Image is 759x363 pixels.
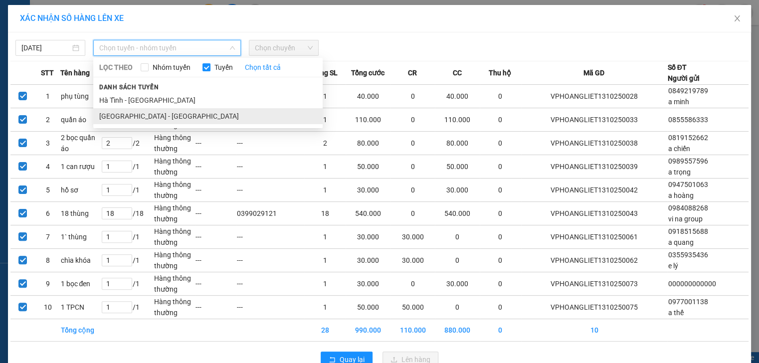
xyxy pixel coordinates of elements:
[229,45,235,51] span: down
[521,108,668,132] td: VPHOANGLIET1310250033
[435,272,480,296] td: 30.000
[480,132,521,155] td: 0
[668,280,716,288] span: 000000000000
[351,67,384,78] span: Tổng cước
[93,92,323,108] li: Hà Tĩnh - [GEOGRAPHIC_DATA]
[35,85,60,108] td: 1
[35,108,60,132] td: 2
[99,62,133,73] span: LỌC THEO
[35,225,60,249] td: 7
[21,42,70,53] input: 13/10/2025
[435,155,480,179] td: 50.000
[346,225,390,249] td: 30.000
[390,132,435,155] td: 0
[346,85,390,108] td: 40.000
[668,98,689,106] span: a minh
[435,296,480,319] td: 0
[304,296,346,319] td: 1
[346,179,390,202] td: 30.000
[435,179,480,202] td: 30.000
[195,155,236,179] td: ---
[390,319,435,342] td: 110.000
[668,134,708,142] span: 0819152662
[304,179,346,202] td: 1
[723,5,751,33] button: Close
[236,225,304,249] td: ---
[667,62,699,84] div: Số ĐT Người gửi
[668,204,708,212] span: 0984088268
[480,202,521,225] td: 0
[668,116,708,124] span: 0855586333
[346,272,390,296] td: 30.000
[435,249,480,272] td: 0
[390,155,435,179] td: 0
[195,202,236,225] td: ---
[521,155,668,179] td: VPHOANGLIET1310250039
[60,108,102,132] td: quần áo
[60,296,102,319] td: 1 TPCN
[521,179,668,202] td: VPHOANGLIET1310250042
[236,179,304,202] td: ---
[480,155,521,179] td: 0
[583,67,604,78] span: Mã GD
[346,132,390,155] td: 80.000
[390,272,435,296] td: 0
[521,272,668,296] td: VPHOANGLIET1310250073
[435,132,480,155] td: 80.000
[521,202,668,225] td: VPHOANGLIET1310250043
[304,155,346,179] td: 1
[60,155,102,179] td: 1 can rượu
[93,83,165,92] span: Danh sách tuyến
[195,249,236,272] td: ---
[435,202,480,225] td: 540.000
[101,202,154,225] td: / 18
[60,85,102,108] td: phụ tùng
[304,272,346,296] td: 1
[480,319,521,342] td: 0
[236,132,304,155] td: ---
[101,272,154,296] td: / 1
[435,225,480,249] td: 0
[346,296,390,319] td: 50.000
[60,132,102,155] td: 2 bọc quần áo
[60,179,102,202] td: hồ sơ
[733,14,741,22] span: close
[668,309,683,317] span: a thế
[60,202,102,225] td: 18 thùng
[435,108,480,132] td: 110.000
[489,67,511,78] span: Thu hộ
[195,179,236,202] td: ---
[154,132,195,155] td: Hàng thông thường
[195,296,236,319] td: ---
[304,225,346,249] td: 1
[521,225,668,249] td: VPHOANGLIET1310250061
[304,108,346,132] td: 1
[60,225,102,249] td: 1` thùng
[101,179,154,202] td: / 1
[236,296,304,319] td: ---
[521,319,668,342] td: 10
[435,85,480,108] td: 40.000
[35,272,60,296] td: 9
[668,87,708,95] span: 0849219789
[480,296,521,319] td: 0
[236,155,304,179] td: ---
[346,202,390,225] td: 540.000
[99,40,235,55] span: Chọn tuyến - nhóm tuyến
[390,249,435,272] td: 30.000
[35,202,60,225] td: 6
[521,249,668,272] td: VPHOANGLIET1310250062
[390,179,435,202] td: 0
[390,202,435,225] td: 0
[480,225,521,249] td: 0
[521,296,668,319] td: VPHOANGLIET1310250075
[668,251,708,259] span: 0355935436
[304,85,346,108] td: 1
[236,249,304,272] td: ---
[245,62,281,73] a: Chọn tất cả
[668,298,708,306] span: 0977001138
[101,132,154,155] td: / 2
[480,249,521,272] td: 0
[668,227,708,235] span: 0918515688
[304,249,346,272] td: 1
